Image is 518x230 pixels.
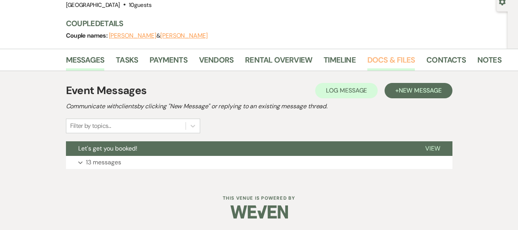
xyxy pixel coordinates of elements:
[70,121,111,131] div: Filter by topics...
[66,18,495,29] h3: Couple Details
[66,83,147,99] h1: Event Messages
[477,54,502,71] a: Notes
[66,54,105,71] a: Messages
[326,86,367,94] span: Log Message
[129,1,151,9] span: 10 guests
[150,54,187,71] a: Payments
[413,141,452,156] button: View
[399,86,441,94] span: New Message
[78,144,137,152] span: Let's get you booked!
[426,54,466,71] a: Contacts
[199,54,234,71] a: Vendors
[315,83,378,98] button: Log Message
[425,144,440,152] span: View
[245,54,312,71] a: Rental Overview
[66,102,452,111] h2: Communicate with clients by clicking "New Message" or replying to an existing message thread.
[66,156,452,169] button: 13 messages
[66,1,120,9] span: [GEOGRAPHIC_DATA]
[160,33,208,39] button: [PERSON_NAME]
[324,54,356,71] a: Timeline
[116,54,138,71] a: Tasks
[367,54,415,71] a: Docs & Files
[66,31,109,40] span: Couple names:
[86,157,121,167] p: 13 messages
[66,141,413,156] button: Let's get you booked!
[109,33,156,39] button: [PERSON_NAME]
[230,199,288,225] img: Weven Logo
[385,83,452,98] button: +New Message
[109,32,208,40] span: &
